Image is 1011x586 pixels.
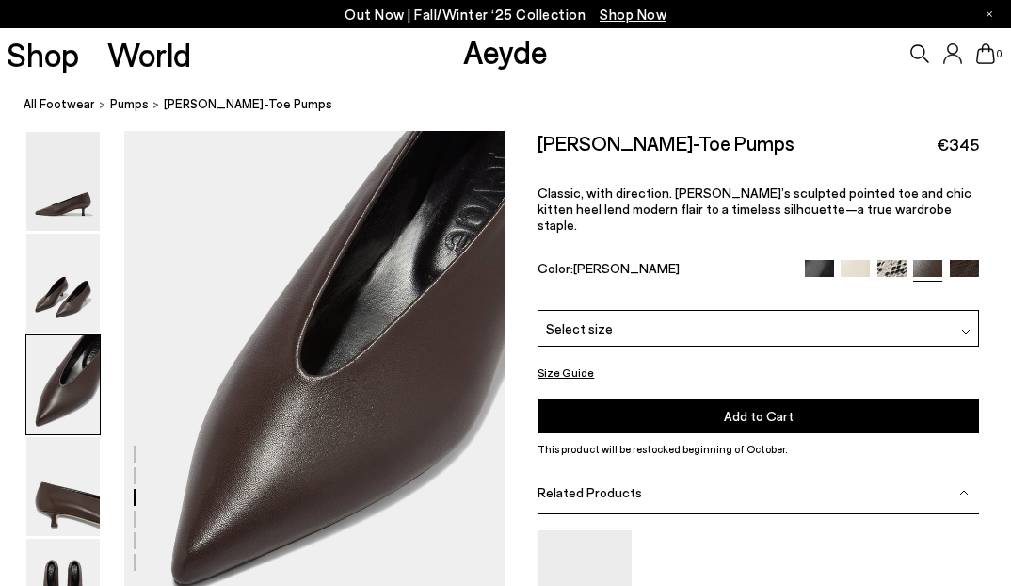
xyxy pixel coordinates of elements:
[959,488,969,497] img: svg%3E
[24,79,1011,131] nav: breadcrumb
[538,441,978,458] p: This product will be restocked beginning of October.
[26,335,100,434] img: Clara Pointed-Toe Pumps - Image 3
[538,484,642,500] span: Related Products
[573,260,680,276] span: [PERSON_NAME]
[26,234,100,333] img: Clara Pointed-Toe Pumps - Image 2
[976,43,995,64] a: 0
[538,185,978,233] p: Classic, with direction. [PERSON_NAME]’s sculpted pointed toe and chic kitten heel lend modern fl...
[961,327,971,336] img: svg%3E
[538,361,594,384] button: Size Guide
[463,31,548,71] a: Aeyde
[538,131,794,155] h2: [PERSON_NAME]-Toe Pumps
[600,6,666,23] span: Navigate to /collections/new-in
[26,132,100,231] img: Clara Pointed-Toe Pumps - Image 1
[110,94,149,114] a: pumps
[164,94,332,114] span: [PERSON_NAME]-Toe Pumps
[26,437,100,536] img: Clara Pointed-Toe Pumps - Image 4
[538,260,791,282] div: Color:
[107,38,191,71] a: World
[538,399,978,433] button: Add to Cart
[110,96,149,111] span: pumps
[546,318,613,338] span: Select size
[724,408,794,424] span: Add to Cart
[937,133,979,156] span: €345
[24,94,95,114] a: All Footwear
[7,38,79,71] a: Shop
[995,49,1004,59] span: 0
[345,3,666,26] p: Out Now | Fall/Winter ‘25 Collection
